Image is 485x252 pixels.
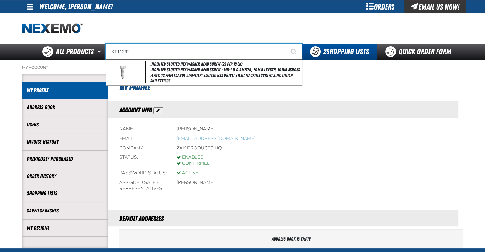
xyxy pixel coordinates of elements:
[27,173,103,180] a: Order History
[119,83,150,92] span: My Profile
[22,23,83,34] a: Home
[150,78,170,83] span: SKU:KT11292
[22,65,48,70] a: My Account
[177,170,198,176] div: Active
[177,136,255,141] bdo: [EMAIL_ADDRESS][DOMAIN_NAME]
[27,138,103,146] a: Invoice History
[119,180,167,192] div: Assigned Sales Representatives
[150,61,242,67] span: Indented Slotted Hex Washer Head Screw (25 per pack)
[27,104,103,111] a: Address Book
[377,44,463,60] a: Quick Order Form
[119,155,167,167] div: Status
[27,121,103,128] a: Users
[106,44,302,60] input: Search
[27,207,103,214] a: Saved Searches
[323,47,326,56] strong: 2
[113,61,135,83] img: 5b2443eb7c485198556828-KT11292.jpg
[177,136,255,141] a: Opens a default email client to write an email to lfeddersen@zakproducts.com
[153,107,163,114] button: Action Edit Account Information
[27,155,103,163] a: Previously Purchased
[119,215,164,222] span: Default Addresses
[119,126,167,132] div: Name
[177,180,215,186] li: [PERSON_NAME]
[286,44,302,60] button: Start Searching
[302,44,377,60] button: You have 2 Shopping Lists. Open to view details
[323,47,369,56] span: Shopping Lists
[177,145,222,151] div: ZAK Products HQ
[119,230,463,248] div: Address book is empty
[27,190,103,197] a: Shopping Lists
[27,224,103,232] a: My Designs
[22,23,83,34] img: Nexemo logo
[119,106,152,114] span: Account Info
[119,145,167,151] div: Company
[56,46,94,57] span: All Products
[27,87,103,94] a: My Profile
[95,44,106,60] button: Open All Products pages
[177,126,215,132] div: [PERSON_NAME]
[119,170,167,176] div: Password status
[119,136,167,142] div: Email
[177,155,210,161] div: Enabled
[150,67,301,78] span: Indented Slotted Hex Washer Head Screw - M6-1.0 Diameter; 20mm Length; 10mm Across Flats; 12.7mm ...
[22,65,463,70] nav: Breadcrumbs
[177,161,210,167] div: Confirmed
